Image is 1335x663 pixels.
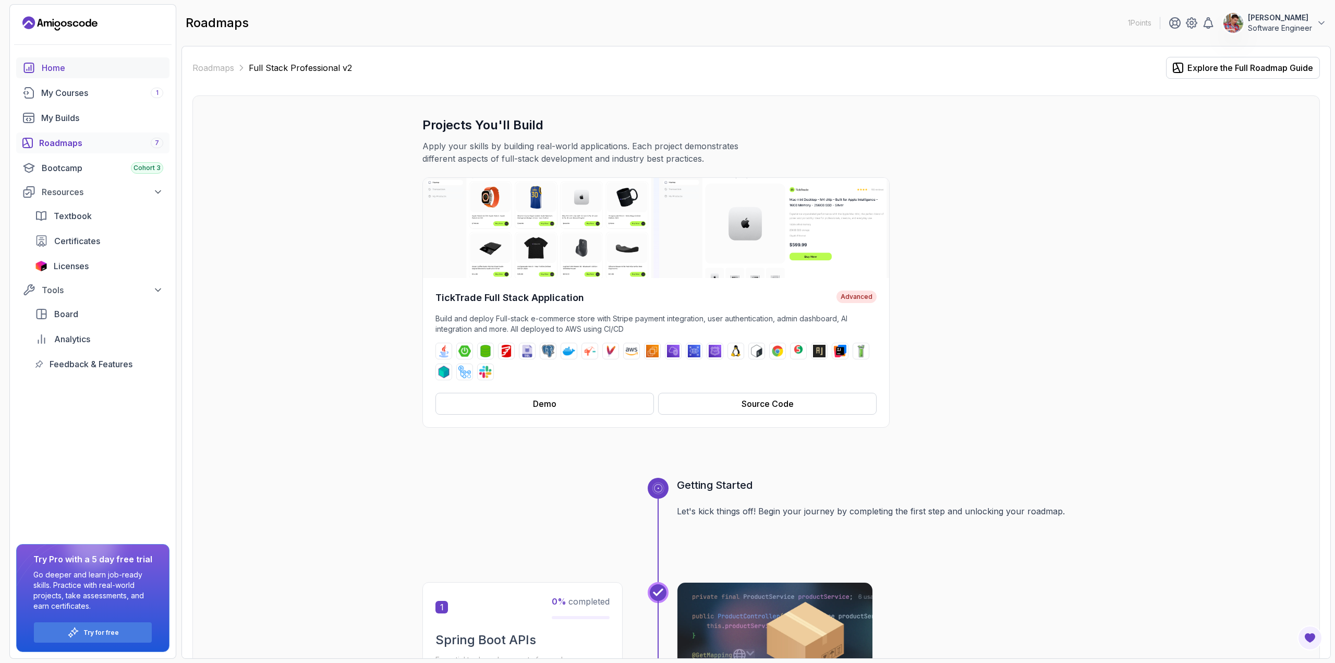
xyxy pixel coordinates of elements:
h3: Projects You'll Build [422,117,1090,134]
img: maven logo [604,345,617,357]
a: licenses [29,256,169,276]
div: Bootcamp [42,162,163,174]
div: Roadmaps [39,137,163,149]
div: Demo [533,397,556,410]
button: Try for free [33,622,152,643]
p: Let's kick things off! Begin your journey by completing the first step and unlocking your roadmap. [677,505,1090,517]
a: Landing page [22,15,98,32]
img: chrome logo [771,345,784,357]
img: docker logo [563,345,575,357]
a: home [16,57,169,78]
img: flyway logo [500,345,513,357]
button: Demo [435,393,654,415]
div: Source Code [742,397,794,410]
a: roadmaps [16,132,169,153]
p: Build and deploy Full-stack e-commerce store with Stripe payment integration, user authentication... [435,314,877,334]
div: My Builds [41,112,163,124]
img: java logo [438,345,450,357]
img: junit logo [792,345,805,357]
a: feedback [29,354,169,375]
img: testcontainers logo [438,366,450,378]
img: mockito logo [855,345,867,357]
img: sql logo [521,345,533,357]
h2: roadmaps [186,15,249,31]
img: github-actions logo [458,366,471,378]
p: Apply your skills by building real-world applications. Each project demonstrates different aspect... [422,140,773,165]
img: jetbrains icon [35,261,47,271]
p: Full Stack Professional v2 [249,62,352,74]
a: courses [16,82,169,103]
a: Roadmaps [192,62,234,74]
a: textbook [29,206,169,226]
div: Home [42,62,163,74]
div: Explore the Full Roadmap Guide [1187,62,1313,74]
div: My Courses [41,87,163,99]
img: slack logo [479,366,492,378]
p: 1 Points [1128,18,1151,28]
span: Licenses [54,260,89,272]
a: analytics [29,329,169,349]
img: spring-boot logo [458,345,471,357]
span: 0 % [552,596,566,607]
img: ec2 logo [646,345,659,357]
span: Advanced [836,291,877,303]
img: intellij logo [834,345,846,357]
img: vpc logo [667,345,679,357]
span: Certificates [54,235,100,247]
a: certificates [29,231,169,251]
span: 7 [155,139,159,147]
h3: Getting Started [677,478,1090,492]
h4: TickTrade Full Stack Application [435,291,584,305]
button: Explore the Full Roadmap Guide [1166,57,1320,79]
a: board [29,304,169,324]
h2: Spring Boot APIs [435,632,610,648]
button: Resources [16,183,169,201]
a: builds [16,107,169,128]
img: linux logo [730,345,742,357]
span: Feedback & Features [50,358,132,370]
img: TickTrade Full Stack Application [423,178,889,278]
span: completed [552,596,610,607]
span: Textbook [54,210,92,222]
span: Cohort 3 [133,164,161,172]
img: bash logo [750,345,763,357]
span: Board [54,308,78,320]
img: postgres logo [542,345,554,357]
img: aws logo [625,345,638,357]
button: Source Code [658,393,877,415]
img: jib logo [584,345,596,357]
div: Resources [42,186,163,198]
p: Go deeper and learn job-ready skills. Practice with real-world projects, take assessments, and ea... [33,570,152,611]
img: route53 logo [709,345,721,357]
img: spring-data-jpa logo [479,345,492,357]
div: Tools [42,284,163,296]
button: Tools [16,281,169,299]
span: 1 [435,601,448,613]
img: assertj logo [813,345,826,357]
a: Try for free [83,629,119,637]
button: Open Feedback Button [1297,625,1322,650]
img: rds logo [688,345,700,357]
p: Software Engineer [1248,23,1312,33]
button: user profile image[PERSON_NAME]Software Engineer [1223,13,1327,33]
a: bootcamp [16,158,169,178]
span: Analytics [54,333,90,345]
p: [PERSON_NAME] [1248,13,1312,23]
span: 1 [156,89,159,97]
img: user profile image [1223,13,1243,33]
